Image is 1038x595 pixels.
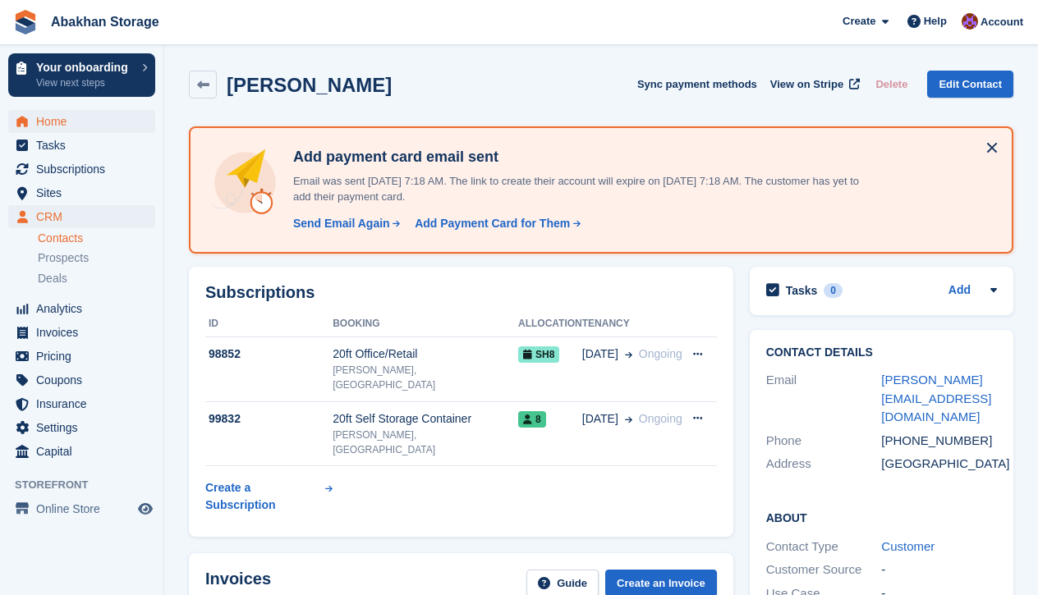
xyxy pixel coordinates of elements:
span: Ongoing [639,347,682,360]
a: Contacts [38,231,155,246]
span: Home [36,110,135,133]
div: 20ft Office/Retail [333,346,518,363]
a: Prospects [38,249,155,267]
div: - [881,561,997,579]
span: CRM [36,205,135,228]
div: Send Email Again [293,215,390,232]
p: Your onboarding [36,62,134,73]
div: 98852 [205,346,333,363]
a: menu [8,392,155,415]
th: Tenancy [582,311,682,337]
span: Capital [36,440,135,463]
a: Add Payment Card for Them [408,215,582,232]
span: Tasks [36,134,135,157]
a: menu [8,297,155,320]
a: menu [8,110,155,133]
p: View next steps [36,76,134,90]
div: Contact Type [766,538,882,556]
span: Coupons [36,368,135,391]
span: Analytics [36,297,135,320]
span: Subscriptions [36,158,135,181]
span: Sites [36,181,135,204]
img: William Abakhan [962,13,978,30]
h2: Subscriptions [205,283,717,302]
div: Address [766,455,882,474]
a: menu [8,345,155,368]
span: [DATE] [582,410,618,428]
h2: Contact Details [766,346,997,359]
span: View on Stripe [770,76,843,93]
div: [PERSON_NAME], [GEOGRAPHIC_DATA] [333,363,518,392]
div: 99832 [205,410,333,428]
span: SH8 [518,346,559,363]
span: Create [843,13,875,30]
span: Account [981,14,1023,30]
span: Storefront [15,477,163,493]
span: 8 [518,411,546,428]
span: Pricing [36,345,135,368]
a: menu [8,497,155,520]
div: [PERSON_NAME], [GEOGRAPHIC_DATA] [333,428,518,457]
a: menu [8,321,155,344]
a: Customer [881,539,935,553]
div: Email [766,371,882,427]
p: Email was sent [DATE] 7:18 AM. The link to create their account will expire on [DATE] 7:18 AM. Th... [287,173,861,205]
a: menu [8,416,155,439]
button: Delete [869,71,914,98]
a: menu [8,134,155,157]
a: Add [948,281,971,300]
th: ID [205,311,333,337]
span: Help [924,13,947,30]
span: Invoices [36,321,135,344]
h2: Tasks [786,283,818,298]
a: [PERSON_NAME][EMAIL_ADDRESS][DOMAIN_NAME] [881,373,991,423]
span: Settings [36,416,135,439]
a: menu [8,368,155,391]
a: Edit Contact [927,71,1013,98]
div: Create a Subscription [205,479,322,514]
a: Preview store [135,499,155,519]
span: Insurance [36,392,135,415]
button: Sync payment methods [637,71,757,98]
div: Customer Source [766,561,882,579]
h2: [PERSON_NAME] [227,74,392,96]
h4: Add payment card email sent [287,148,861,167]
a: Your onboarding View next steps [8,53,155,97]
div: 20ft Self Storage Container [333,410,518,428]
th: Allocation [518,311,582,337]
th: Booking [333,311,518,337]
a: Deals [38,270,155,287]
a: View on Stripe [764,71,863,98]
a: Abakhan Storage [44,8,166,35]
a: menu [8,181,155,204]
span: Online Store [36,497,135,520]
div: 0 [824,283,843,298]
div: [PHONE_NUMBER] [881,432,997,451]
div: Add Payment Card for Them [415,215,570,232]
h2: About [766,509,997,525]
a: menu [8,205,155,228]
a: menu [8,158,155,181]
span: Ongoing [639,412,682,425]
span: Deals [38,271,67,286]
a: menu [8,440,155,463]
span: Prospects [38,250,89,266]
div: Phone [766,432,882,451]
img: add-payment-card-4dbda4983b697a7845d177d07a5d71e8a16f1ec00487972de202a45f1e8132f5.svg [210,148,280,217]
div: [GEOGRAPHIC_DATA] [881,455,997,474]
img: stora-icon-8386f47178a22dfd0bd8f6a31ec36ba5ce8667c1dd55bd0f319d3a0aa187defe.svg [13,10,38,34]
a: Create a Subscription [205,473,333,520]
span: [DATE] [582,346,618,363]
